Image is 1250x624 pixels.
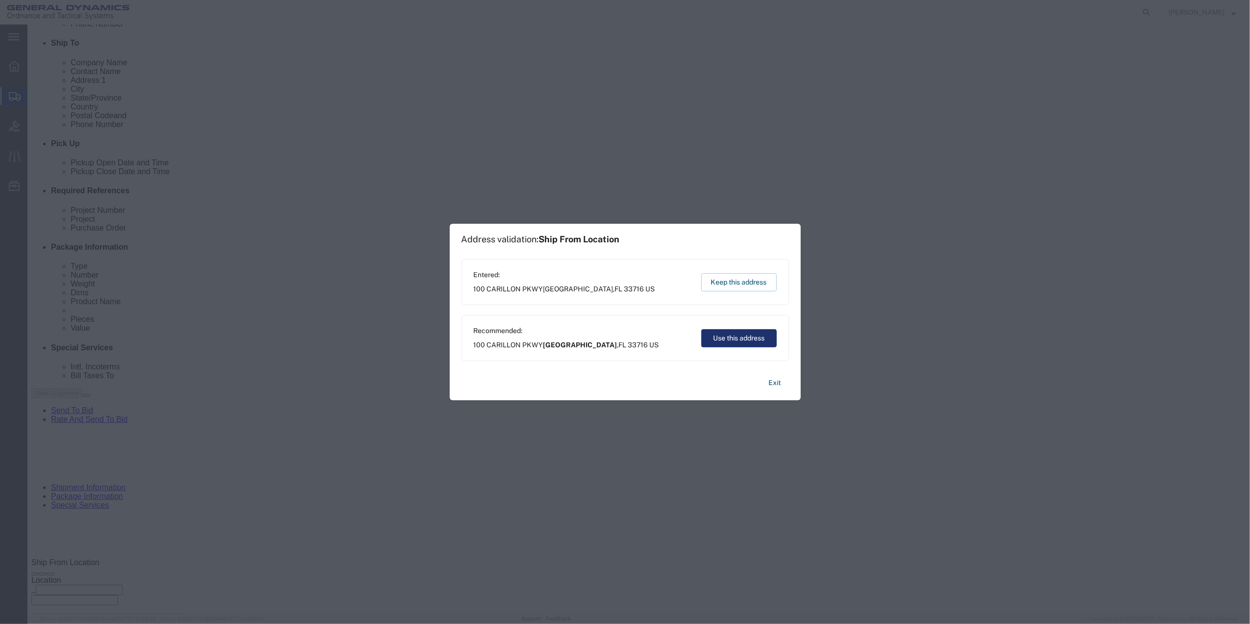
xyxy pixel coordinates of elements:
[543,341,617,349] span: [GEOGRAPHIC_DATA]
[474,340,659,350] span: 100 CARILLON PKWY ,
[474,270,655,280] span: Entered:
[619,341,627,349] span: FL
[701,273,777,291] button: Keep this address
[539,234,620,244] span: Ship From Location
[474,284,655,294] span: 100 CARILLON PKWY ,
[761,374,789,391] button: Exit
[615,285,623,293] span: FL
[650,341,659,349] span: US
[624,285,644,293] span: 33716
[474,326,659,336] span: Recommended:
[543,285,613,293] span: [GEOGRAPHIC_DATA]
[628,341,648,349] span: 33716
[646,285,655,293] span: US
[701,329,777,347] button: Use this address
[461,234,620,245] h1: Address validation:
